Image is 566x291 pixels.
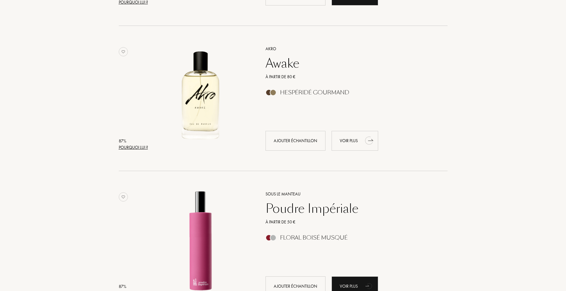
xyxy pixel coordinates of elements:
[280,89,349,96] div: Hespéridé Gourmand
[119,144,148,151] div: Pourquoi lui ?
[280,234,348,241] div: Floral Boisé Musqué
[261,236,438,243] a: Floral Boisé Musqué
[332,131,378,151] div: Voir plus
[261,56,438,71] a: Awake
[363,134,375,146] div: animation
[261,74,438,80] a: À partir de 80 €
[261,219,438,225] a: À partir de 50 €
[261,46,438,52] a: Akro
[150,38,256,158] a: Awake Akro
[119,138,148,144] div: 87 %
[265,131,325,151] div: Ajouter échantillon
[150,45,251,146] img: Awake Akro
[119,192,128,202] img: no_like_p.png
[261,201,438,216] a: Poudre Impériale
[332,131,378,151] a: Voir plusanimation
[119,283,148,290] div: 87 %
[119,47,128,56] img: no_like_p.png
[261,191,438,197] a: Sous le Manteau
[261,91,438,97] a: Hespéridé Gourmand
